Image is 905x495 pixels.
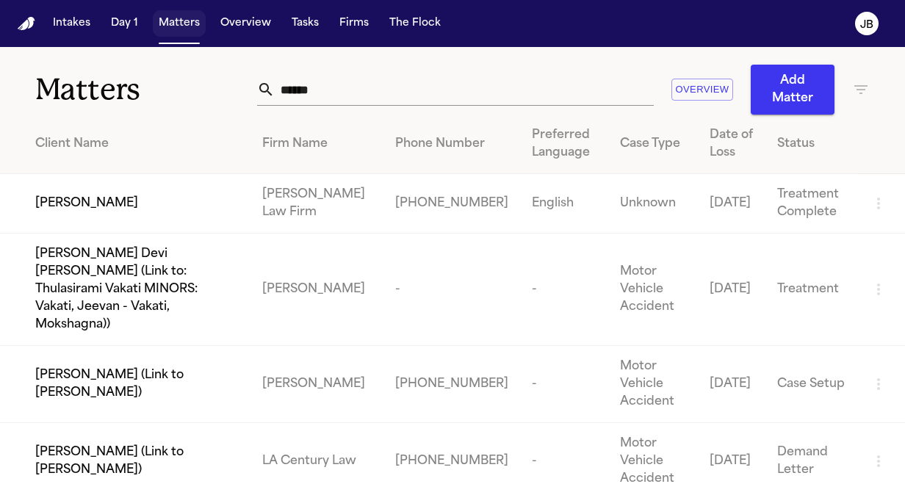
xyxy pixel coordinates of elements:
div: Status [777,135,846,153]
td: - [383,234,520,346]
td: [PERSON_NAME] [250,234,383,346]
td: [DATE] [698,234,766,346]
button: The Flock [383,10,447,37]
button: Overview [671,79,733,101]
td: [PHONE_NUMBER] [383,174,520,234]
td: [PERSON_NAME] Law Firm [250,174,383,234]
td: Treatment [765,234,858,346]
div: Phone Number [395,135,508,153]
div: Firm Name [262,135,372,153]
td: English [520,174,608,234]
button: Firms [333,10,375,37]
td: [PHONE_NUMBER] [383,346,520,423]
td: [PERSON_NAME] [250,346,383,423]
button: Day 1 [105,10,144,37]
td: [DATE] [698,174,766,234]
button: Overview [214,10,277,37]
span: [PERSON_NAME] (Link to [PERSON_NAME]) [35,444,239,479]
span: [PERSON_NAME] [35,195,138,212]
button: Add Matter [751,65,834,115]
text: JB [860,20,873,30]
td: Motor Vehicle Accident [608,234,697,346]
img: Finch Logo [18,17,35,31]
button: Matters [153,10,206,37]
div: Preferred Language [532,126,596,162]
td: - [520,346,608,423]
td: - [520,234,608,346]
div: Client Name [35,135,239,153]
td: Case Setup [765,346,858,423]
td: Treatment Complete [765,174,858,234]
a: Home [18,17,35,31]
span: [PERSON_NAME] (Link to [PERSON_NAME]) [35,366,239,402]
div: Case Type [620,135,685,153]
div: Date of Loss [710,126,754,162]
td: [DATE] [698,346,766,423]
td: Unknown [608,174,697,234]
td: Motor Vehicle Accident [608,346,697,423]
button: Tasks [286,10,325,37]
button: Intakes [47,10,96,37]
span: [PERSON_NAME] Devi [PERSON_NAME] (Link to: Thulasirami Vakati MINORS: Vakati, Jeevan - Vakati, Mo... [35,245,239,333]
h1: Matters [35,71,257,108]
